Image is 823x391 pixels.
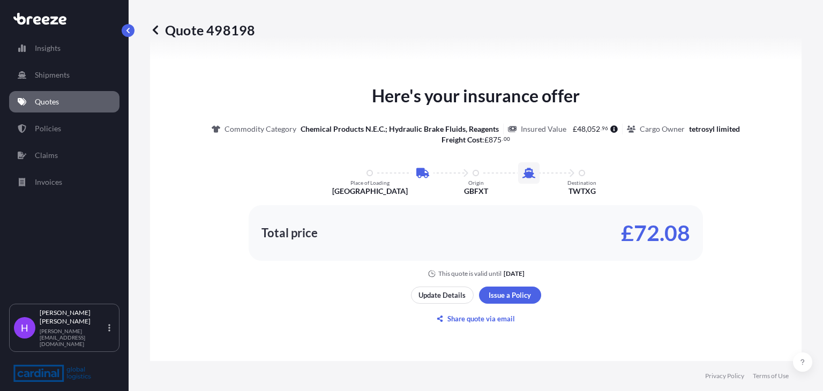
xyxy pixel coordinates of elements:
p: £72.08 [621,224,690,242]
span: , [586,125,587,133]
span: H [21,322,28,333]
p: Insights [35,43,61,54]
span: £ [484,136,489,144]
p: Shipments [35,70,70,80]
button: Share quote via email [411,310,541,327]
p: Destination [567,179,596,186]
span: 875 [489,136,502,144]
a: Claims [9,145,119,166]
p: Chemical Products N.E.C.; Hydraulic Brake Fluids, Reagents [301,124,499,134]
p: Issue a Policy [489,290,531,300]
p: Place of Loading [350,179,390,186]
a: Terms of Use [753,372,789,380]
span: 00 [504,137,510,141]
p: This quote is valid until [438,269,502,278]
p: [PERSON_NAME][EMAIL_ADDRESS][DOMAIN_NAME] [40,328,106,347]
p: Share quote via email [447,313,515,324]
a: Privacy Policy [705,372,744,380]
p: tetrosyl limited [689,124,740,134]
p: [GEOGRAPHIC_DATA] [332,186,408,197]
p: Total price [261,228,318,238]
a: Insights [9,37,119,59]
p: Claims [35,150,58,161]
p: Here's your insurance offer [372,83,580,109]
span: 48 [577,125,586,133]
p: [PERSON_NAME] [PERSON_NAME] [40,309,106,326]
p: Update Details [418,290,466,300]
p: Commodity Category [225,124,296,134]
p: Origin [468,179,484,186]
a: Shipments [9,64,119,86]
p: TWTXG [568,186,596,197]
button: Update Details [411,287,474,304]
p: Insured Value [521,124,566,134]
a: Invoices [9,171,119,193]
a: Quotes [9,91,119,112]
span: £ [573,125,577,133]
p: Invoices [35,177,62,187]
p: Cargo Owner [640,124,685,134]
p: Quote 498198 [150,21,255,39]
p: Policies [35,123,61,134]
a: Policies [9,118,119,139]
button: Issue a Policy [479,287,541,304]
p: Quotes [35,96,59,107]
span: . [502,137,503,141]
p: GBFXT [464,186,488,197]
b: Freight Cost [442,135,482,144]
img: organization-logo [13,365,91,382]
span: 052 [587,125,600,133]
p: : [442,134,510,145]
p: [DATE] [504,269,525,278]
span: . [601,126,602,130]
span: 96 [602,126,608,130]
